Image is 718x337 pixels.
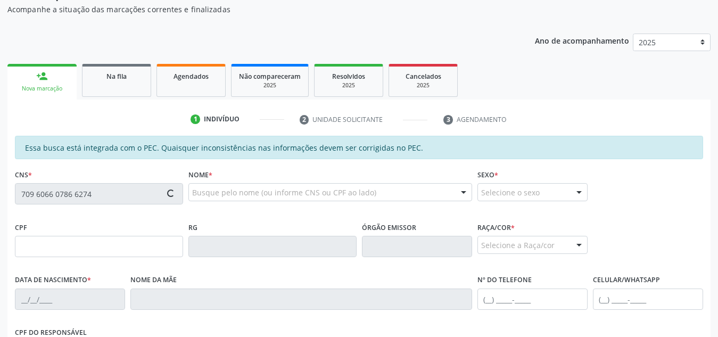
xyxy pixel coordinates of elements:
[15,289,125,310] input: __/__/____
[15,85,69,93] div: Nova marcação
[15,272,91,289] label: Data de nascimento
[481,240,555,251] span: Selecione a Raça/cor
[106,72,127,81] span: Na fila
[362,219,416,236] label: Órgão emissor
[7,4,500,15] p: Acompanhe a situação das marcações correntes e finalizadas
[239,81,301,89] div: 2025
[477,219,515,236] label: Raça/cor
[322,81,375,89] div: 2025
[192,187,376,198] span: Busque pelo nome (ou informe CNS ou CPF ao lado)
[406,72,441,81] span: Cancelados
[481,187,540,198] span: Selecione o sexo
[477,289,588,310] input: (__) _____-_____
[130,272,177,289] label: Nome da mãe
[191,114,200,124] div: 1
[239,72,301,81] span: Não compareceram
[188,219,197,236] label: RG
[332,72,365,81] span: Resolvidos
[36,70,48,82] div: person_add
[15,167,32,183] label: CNS
[188,167,212,183] label: Nome
[477,272,532,289] label: Nº do Telefone
[535,34,629,47] p: Ano de acompanhamento
[593,289,703,310] input: (__) _____-_____
[174,72,209,81] span: Agendados
[397,81,450,89] div: 2025
[204,114,240,124] div: Indivíduo
[593,272,660,289] label: Celular/WhatsApp
[15,219,27,236] label: CPF
[477,167,498,183] label: Sexo
[15,136,703,159] div: Essa busca está integrada com o PEC. Quaisquer inconsistências nas informações devem ser corrigid...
